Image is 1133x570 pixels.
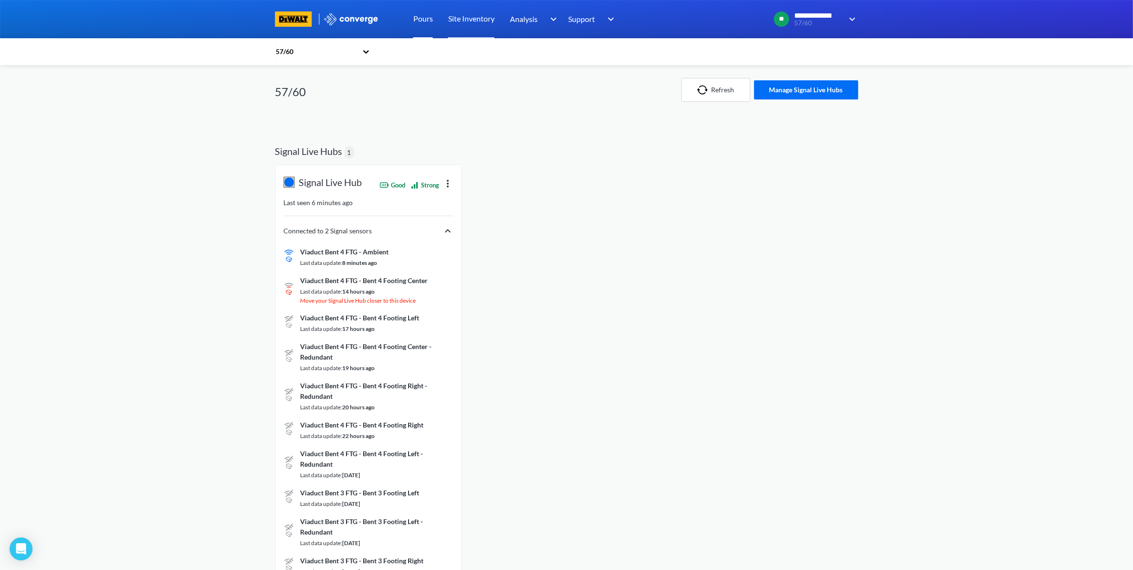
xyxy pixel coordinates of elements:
[284,455,293,471] img: Unknown nearby device connectivity strength
[300,325,342,332] span: Last data update:
[342,432,375,439] span: 22 hours ago
[300,432,342,439] span: Last data update:
[342,539,360,547] span: [DATE]
[283,176,295,188] img: live-hub.svg
[300,259,342,266] span: Last data update:
[10,537,32,560] div: Open Intercom Messenger
[754,80,858,99] button: Manage Signal Live Hubs
[681,78,750,102] button: Refresh
[300,313,419,323] span: Viaduct Bent 4 FTG - Bent 4 Footing Left
[284,523,293,538] img: Unknown nearby device connectivity strength
[284,248,293,263] img: Strong nearby device connectivity strength
[300,247,388,257] span: Viaduct Bent 4 FTG - Ambient
[300,381,453,402] span: Viaduct Bent 4 FTG - Bent 4 Footing Right - Redundant
[300,404,342,411] span: Last data update:
[275,84,306,99] h1: 57/60
[275,11,324,27] a: branding logo
[379,180,389,190] img: Battery good
[275,11,312,27] img: branding logo
[275,145,343,157] h2: Signal Live Hubs
[342,471,360,479] span: [DATE]
[284,348,293,363] img: Unknown nearby device connectivity strength
[300,296,416,306] span: Move your Signal Live Hub closer to this device
[284,281,293,296] img: Weak nearby device connectivity strength
[347,147,351,158] span: 1
[342,364,375,372] span: 19 hours ago
[284,387,293,403] img: Unknown nearby device connectivity strength
[342,288,375,295] span: 14 hours ago
[324,13,379,25] img: logo_ewhite.svg
[342,259,377,266] span: 8 minutes ago
[300,420,423,430] span: Viaduct Bent 4 FTG - Bent 4 Footing Right
[300,500,342,507] span: Last data update:
[391,180,405,190] span: Good
[300,449,453,470] span: Viaduct Bent 4 FTG - Bent 4 Footing Left - Redundant
[284,421,293,437] img: Unknown nearby device connectivity strength
[342,404,375,411] span: 20 hours ago
[510,13,538,25] span: Analysis
[283,198,353,207] span: Last seen 6 minutes ago
[568,13,595,25] span: Support
[299,176,362,190] span: Signal Live Hub
[300,516,453,537] span: Viaduct Bent 3 FTG - Bent 3 Footing Left - Redundant
[300,341,453,362] span: Viaduct Bent 4 FTG - Bent 4 Footing Center - Redundant
[544,13,560,25] img: downArrow.svg
[795,20,843,27] span: 57/60
[421,180,439,190] span: Strong
[283,226,372,236] span: Connected to 2 Signal sensors
[602,13,617,25] img: downArrow.svg
[442,177,453,189] img: more.svg
[300,288,342,295] span: Last data update:
[284,314,293,329] img: Unknown nearby device connectivity strength
[410,180,419,189] img: Network connectivity strong
[300,539,342,547] span: Last data update:
[442,225,453,237] img: chevron-right.svg
[697,85,712,95] img: icon-refresh.svg
[300,471,342,479] span: Last data update:
[300,364,342,372] span: Last data update:
[342,500,360,507] span: [DATE]
[300,556,423,566] span: Viaduct Bent 3 FTG - Bent 3 Footing Right
[843,13,858,25] img: downArrow.svg
[284,489,293,504] img: Unknown nearby device connectivity strength
[300,488,419,498] span: Viaduct Bent 3 FTG - Bent 3 Footing Left
[300,275,428,286] span: Viaduct Bent 4 FTG - Bent 4 Footing Center
[342,325,375,332] span: 17 hours ago
[275,46,357,57] div: 57/60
